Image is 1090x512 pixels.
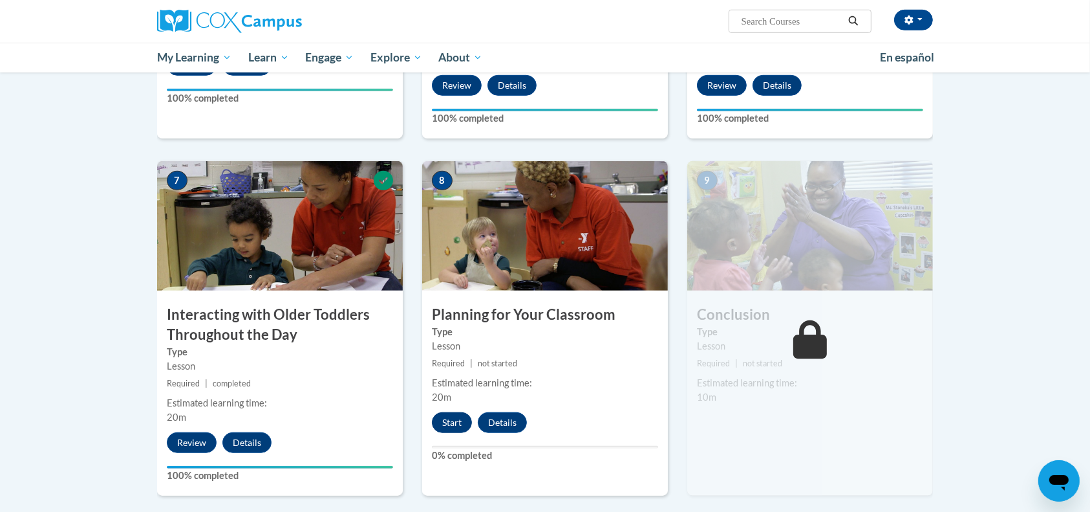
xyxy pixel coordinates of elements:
[167,469,393,483] label: 100% completed
[167,432,217,453] button: Review
[248,50,289,65] span: Learn
[213,379,251,388] span: completed
[753,75,802,96] button: Details
[880,50,934,64] span: En español
[432,109,658,111] div: Your progress
[422,161,668,291] img: Course Image
[697,359,730,368] span: Required
[478,412,527,433] button: Details
[697,111,923,126] label: 100% completed
[432,171,453,190] span: 8
[431,43,491,72] a: About
[167,412,186,423] span: 20m
[157,161,403,291] img: Course Image
[743,359,782,368] span: not started
[432,325,658,339] label: Type
[432,392,451,403] span: 20m
[432,339,658,353] div: Lesson
[894,10,933,30] button: Account Settings
[470,359,473,368] span: |
[432,75,482,96] button: Review
[844,14,863,29] button: Search
[422,305,668,325] h3: Planning for Your Classroom
[205,379,208,388] span: |
[487,75,537,96] button: Details
[167,171,187,190] span: 7
[167,359,393,373] div: Lesson
[157,10,403,33] a: Cox Campus
[478,359,517,368] span: not started
[167,89,393,91] div: Your progress
[432,449,658,463] label: 0% completed
[167,345,393,359] label: Type
[240,43,297,72] a: Learn
[167,379,200,388] span: Required
[432,376,658,390] div: Estimated learning time:
[687,161,933,291] img: Course Image
[167,91,393,106] label: 100% completed
[157,305,403,345] h3: Interacting with Older Toddlers Throughout the Day
[305,50,354,65] span: Engage
[871,44,943,71] a: En español
[157,50,231,65] span: My Learning
[138,43,952,72] div: Main menu
[687,305,933,325] h3: Conclusion
[697,109,923,111] div: Your progress
[370,50,422,65] span: Explore
[697,75,747,96] button: Review
[438,50,482,65] span: About
[697,325,923,339] label: Type
[697,339,923,353] div: Lesson
[735,359,738,368] span: |
[1038,460,1080,502] iframe: Button to launch messaging window
[740,14,844,29] input: Search Courses
[362,43,431,72] a: Explore
[697,392,716,403] span: 10m
[432,359,465,368] span: Required
[149,43,240,72] a: My Learning
[432,412,472,433] button: Start
[167,396,393,410] div: Estimated learning time:
[297,43,362,72] a: Engage
[157,10,302,33] img: Cox Campus
[432,111,658,126] label: 100% completed
[222,432,272,453] button: Details
[167,466,393,469] div: Your progress
[697,376,923,390] div: Estimated learning time:
[697,171,718,190] span: 9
